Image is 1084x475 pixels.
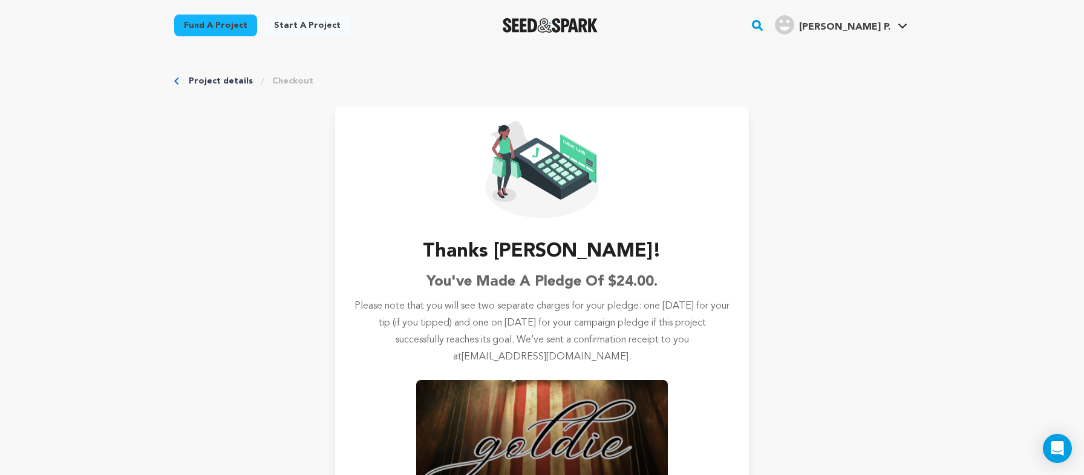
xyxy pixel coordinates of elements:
[485,121,599,218] img: Seed&Spark Confirmation Icon
[775,15,794,34] img: user.png
[799,22,890,32] span: [PERSON_NAME] P.
[775,15,890,34] div: Lathram P.'s Profile
[189,75,253,87] a: Project details
[772,13,910,34] a: Lathram P.'s Profile
[1043,434,1072,463] div: Open Intercom Messenger
[272,75,313,87] a: Checkout
[174,15,257,36] a: Fund a project
[503,18,598,33] a: Seed&Spark Homepage
[174,75,910,87] div: Breadcrumb
[354,298,730,365] p: Please note that you will see two separate charges for your pledge: one [DATE] for your tip (if y...
[264,15,350,36] a: Start a project
[426,271,658,293] h6: You've made a pledge of $24.00.
[423,237,661,266] h3: Thanks [PERSON_NAME]!
[503,18,598,33] img: Seed&Spark Logo Dark Mode
[772,13,910,38] span: Lathram P.'s Profile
